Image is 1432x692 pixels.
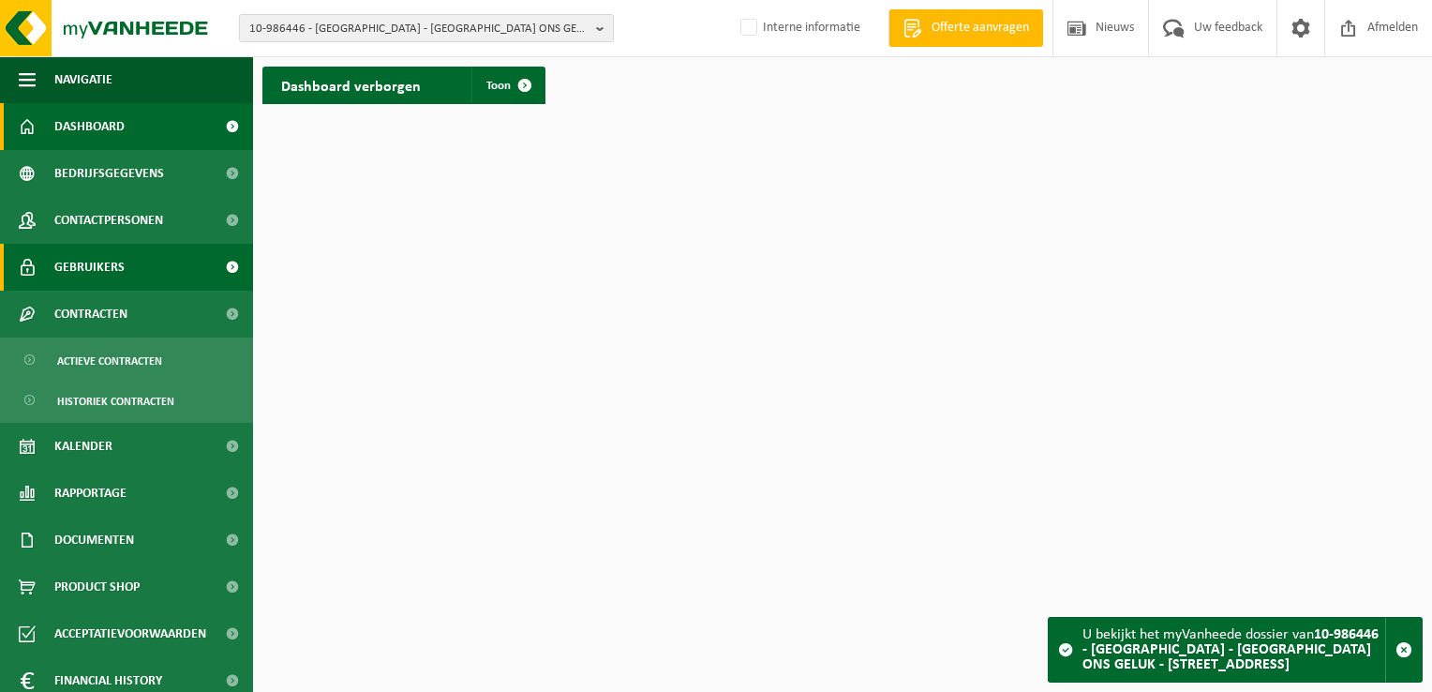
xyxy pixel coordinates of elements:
span: Offerte aanvragen [927,19,1034,38]
span: Actieve contracten [57,343,162,379]
h2: Dashboard verborgen [262,67,440,103]
a: Offerte aanvragen [888,9,1043,47]
a: Actieve contracten [5,342,248,378]
span: Navigatie [54,56,112,103]
span: Product Shop [54,564,140,610]
span: 10-986446 - [GEOGRAPHIC_DATA] - [GEOGRAPHIC_DATA] ONS GELUK - [STREET_ADDRESS] [249,15,589,43]
span: Toon [486,80,511,92]
a: Toon [471,67,544,104]
span: Gebruikers [54,244,125,291]
span: Bedrijfsgegevens [54,150,164,197]
span: Rapportage [54,470,127,517]
a: Historiek contracten [5,383,248,418]
span: Kalender [54,423,112,470]
span: Dashboard [54,103,125,150]
span: Contactpersonen [54,197,163,244]
span: Documenten [54,517,134,564]
div: U bekijkt het myVanheede dossier van [1082,618,1385,682]
span: Contracten [54,291,127,338]
button: 10-986446 - [GEOGRAPHIC_DATA] - [GEOGRAPHIC_DATA] ONS GELUK - [STREET_ADDRESS] [239,14,614,42]
span: Acceptatievoorwaarden [54,610,206,657]
strong: 10-986446 - [GEOGRAPHIC_DATA] - [GEOGRAPHIC_DATA] ONS GELUK - [STREET_ADDRESS] [1082,627,1379,672]
label: Interne informatie [737,14,860,42]
span: Historiek contracten [57,384,174,419]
